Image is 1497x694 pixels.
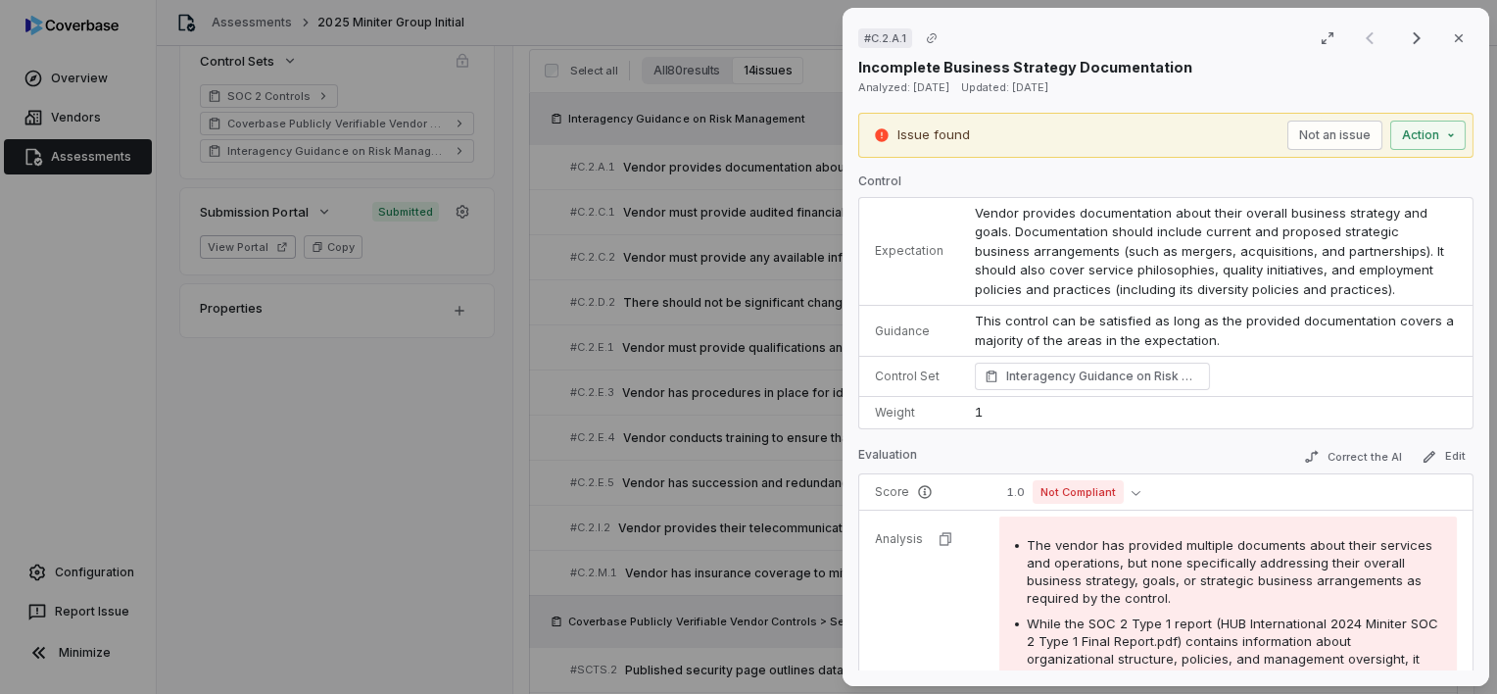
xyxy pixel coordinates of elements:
p: This control can be satisfied as long as the provided documentation covers a majority of the area... [975,312,1457,350]
p: Control [858,173,1473,197]
span: The vendor has provided multiple documents about their services and operations, but none specific... [1027,537,1432,606]
span: 1 [975,404,983,420]
p: Guidance [875,323,943,339]
p: Evaluation [858,447,917,471]
span: Not Compliant [1033,480,1124,504]
p: Issue found [897,125,970,145]
span: Vendor provides documentation about their overall business strategy and goals. Documentation shou... [975,205,1448,297]
button: Not an issue [1287,121,1382,150]
span: Interagency Guidance on Risk Management [1006,367,1200,386]
button: Next result [1397,26,1436,50]
button: Correct the AI [1296,445,1410,469]
button: 1.0Not Compliant [999,480,1148,504]
span: Updated: [DATE] [961,80,1048,94]
span: While the SOC 2 Type 1 report (HUB International 2024 Miniter SOC 2 Type 1 Final Report.pdf) cont... [1027,616,1438,684]
button: Action [1390,121,1466,150]
p: Analysis [875,531,923,547]
p: Incomplete Business Strategy Documentation [858,57,1192,77]
p: Expectation [875,243,943,259]
button: Copy link [914,21,949,56]
p: Control Set [875,369,943,384]
p: Weight [875,405,943,421]
p: Score [875,484,968,500]
span: # C.2.A.1 [864,30,906,46]
button: Edit [1414,445,1473,469]
span: Analyzed: [DATE] [858,80,949,94]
